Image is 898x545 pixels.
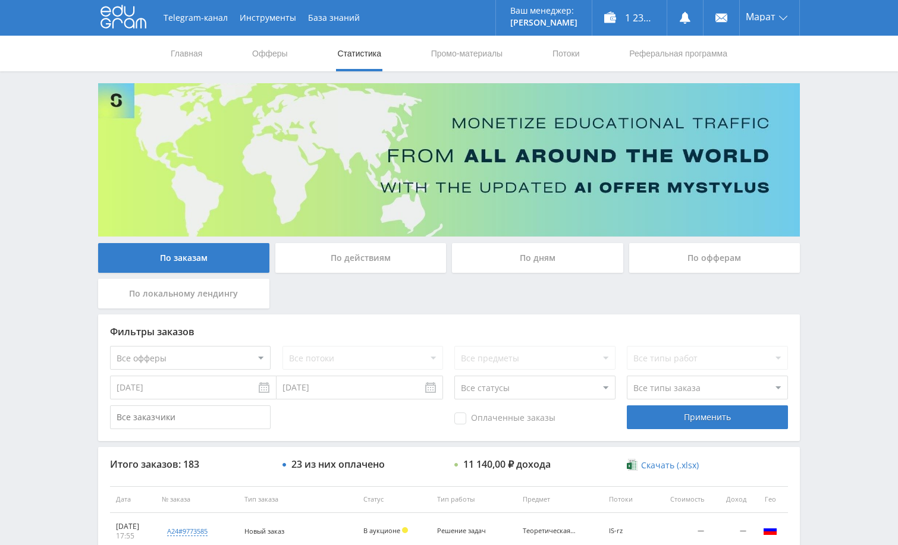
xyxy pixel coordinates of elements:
[710,486,752,513] th: Доход
[454,412,555,424] span: Оплаченные заказы
[452,243,623,273] div: По дням
[650,486,710,513] th: Стоимость
[517,486,602,513] th: Предмет
[402,527,408,533] span: Холд
[116,531,150,541] div: 17:55
[357,486,431,513] th: Статус
[523,527,576,535] div: Теоретическая механика
[746,12,775,21] span: Марат
[431,486,517,513] th: Тип работы
[110,405,271,429] input: Все заказчики
[437,527,491,535] div: Решение задач
[510,6,577,15] p: Ваш менеджер:
[251,36,289,71] a: Офферы
[629,243,800,273] div: По офферам
[603,486,651,513] th: Потоки
[98,83,800,237] img: Banner
[156,486,238,513] th: № заказа
[627,405,787,429] div: Применить
[641,461,699,470] span: Скачать (.xlsx)
[510,18,577,27] p: [PERSON_NAME]
[275,243,447,273] div: По действиям
[627,459,637,471] img: xlsx
[609,527,645,535] div: IS-rz
[363,526,400,535] span: В аукционе
[628,36,729,71] a: Реферальная программа
[763,523,777,537] img: rus.png
[238,486,357,513] th: Тип заказа
[752,486,788,513] th: Гео
[110,459,271,470] div: Итого заказов: 183
[169,36,203,71] a: Главная
[551,36,581,71] a: Потоки
[244,527,284,535] span: Новый заказ
[291,459,385,470] div: 23 из них оплачено
[463,459,551,470] div: 11 140,00 ₽ дохода
[430,36,504,71] a: Промо-материалы
[167,527,208,536] div: a24#9773585
[336,36,382,71] a: Статистика
[627,459,698,471] a: Скачать (.xlsx)
[116,522,150,531] div: [DATE]
[110,486,156,513] th: Дата
[110,326,788,337] div: Фильтры заказов
[98,279,269,308] div: По локальному лендингу
[98,243,269,273] div: По заказам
